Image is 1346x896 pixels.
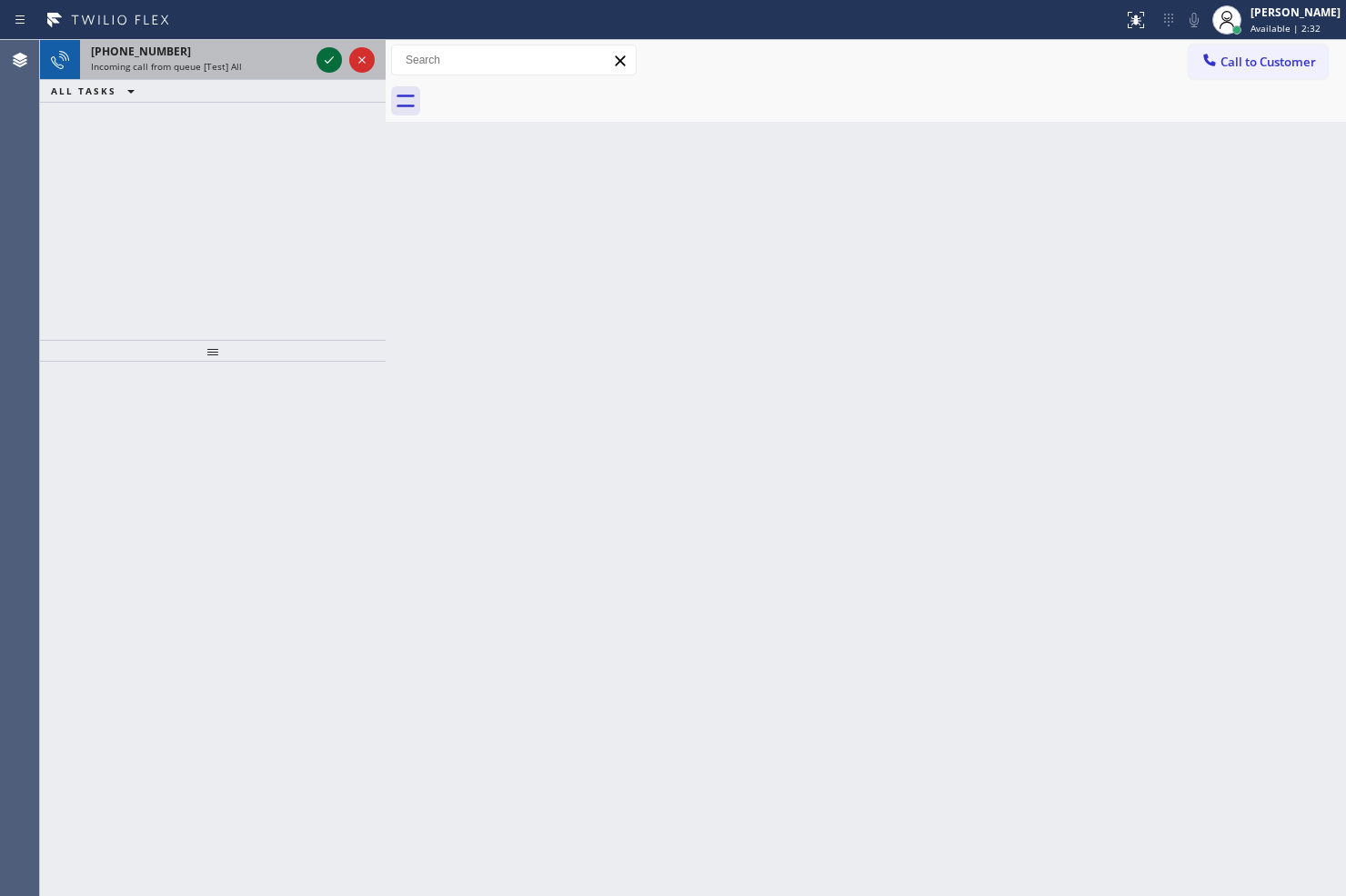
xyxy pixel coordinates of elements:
span: Call to Customer [1220,54,1316,70]
span: [PHONE_NUMBER] [91,44,191,59]
button: Accept [316,47,342,73]
span: Available | 2:32 [1251,22,1321,35]
span: Incoming call from queue [Test] All [91,60,242,73]
div: [PERSON_NAME] [1251,5,1341,20]
input: Search [392,45,636,75]
button: Call to Customer [1189,45,1328,79]
button: Mute [1181,7,1207,33]
button: ALL TASKS [40,80,153,102]
button: Reject [349,47,375,73]
span: ALL TASKS [51,85,116,97]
